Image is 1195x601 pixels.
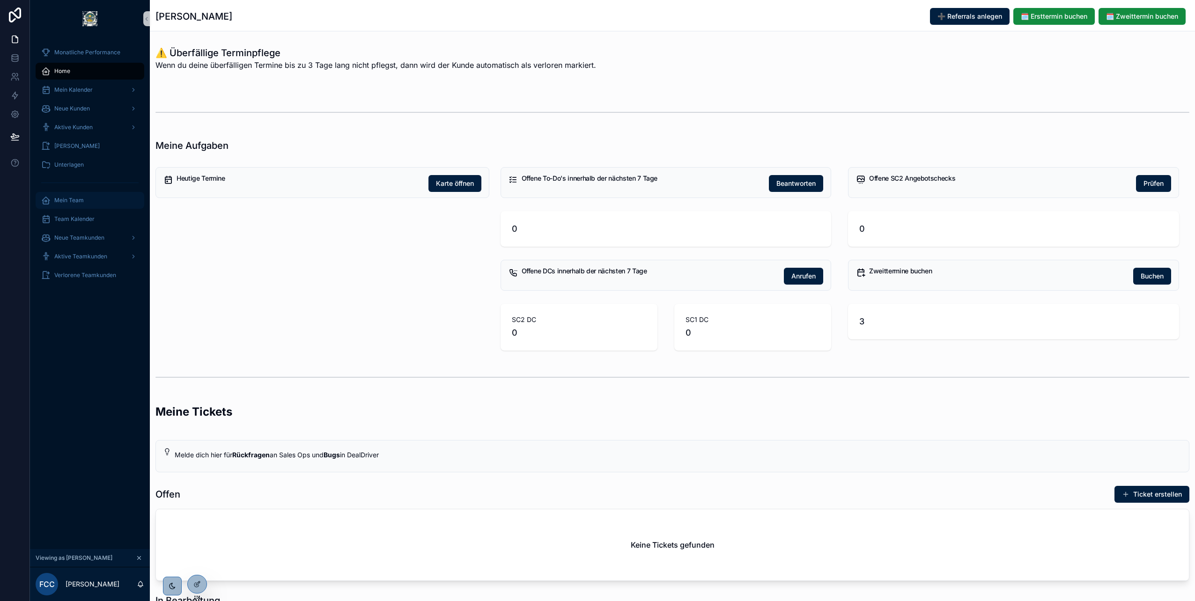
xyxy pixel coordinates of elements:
span: Mein Team [54,197,84,204]
a: Home [36,63,144,80]
span: 3 [859,315,1168,328]
a: Verlorene Teamkunden [36,267,144,284]
span: Beantworten [776,179,816,188]
h5: Offene To-Do's innerhalb der nächsten 7 Tage [522,175,762,182]
div: scrollable content [30,37,150,296]
span: [PERSON_NAME] [54,142,100,150]
h1: ⚠️ Überfällige Terminpflege [155,46,596,59]
span: Monatliche Performance [54,49,120,56]
span: Anrufen [791,271,816,281]
h2: Keine Tickets gefunden [631,539,715,550]
button: Buchen [1133,268,1171,285]
span: Buchen [1141,271,1164,281]
span: 0 [686,326,820,339]
img: App logo [82,11,97,26]
span: Prüfen [1143,179,1164,188]
h1: Offen [155,488,180,501]
a: Mein Kalender [36,81,144,98]
p: Melde dich hier für an Sales Ops und in DealDriver [175,450,1181,461]
span: 0 [512,326,646,339]
div: Melde dich hier für **Rückfragen** an Sales Ops und **Bugs** in DealDriver [175,450,1181,461]
span: ➕ Referrals anlegen [937,12,1002,21]
span: Karte öffnen [436,179,474,188]
span: Home [54,67,70,75]
a: Mein Team [36,192,144,209]
button: 🗓️ Ersttermin buchen [1013,8,1095,25]
span: Unterlagen [54,161,84,169]
button: 🗓️ Zweittermin buchen [1099,8,1186,25]
h5: Heutige Termine [177,175,421,182]
a: Unterlagen [36,156,144,173]
span: FCC [39,579,55,590]
button: Anrufen [784,268,823,285]
button: Ticket erstellen [1114,486,1189,503]
a: Team Kalender [36,211,144,227]
strong: Bugs [324,451,340,459]
a: [PERSON_NAME] [36,138,144,154]
span: Mein Kalender [54,86,93,94]
a: Aktive Teamkunden [36,248,144,265]
span: SC2 DC [512,315,646,324]
h5: Zweittermine buchen [869,268,1126,274]
p: [PERSON_NAME] [66,579,119,589]
h2: Meine Tickets [155,404,232,419]
span: Aktive Kunden [54,124,93,131]
span: Neue Teamkunden [54,234,104,242]
h5: Offene DCs innerhalb der nächsten 7 Tage [522,268,777,274]
span: 0 [859,222,1168,235]
h5: Offene SC2 Angebotschecks [869,175,1129,182]
h1: Meine Aufgaben [155,139,229,152]
button: Prüfen [1136,175,1171,192]
button: Karte öffnen [428,175,481,192]
span: 🗓️ Ersttermin buchen [1021,12,1087,21]
span: SC1 DC [686,315,820,324]
span: Verlorene Teamkunden [54,271,116,279]
strong: Rückfragen [232,451,270,459]
a: Aktive Kunden [36,119,144,136]
h1: [PERSON_NAME] [155,10,232,23]
span: 0 [512,222,820,235]
a: Monatliche Performance [36,44,144,61]
span: Aktive Teamkunden [54,253,107,260]
span: Wenn du deine überfälligen Termine bis zu 3 Tage lang nicht pflegst, dann wird der Kunde automati... [155,59,596,71]
span: 🗓️ Zweittermin buchen [1106,12,1178,21]
span: Neue Kunden [54,105,90,112]
button: Beantworten [769,175,823,192]
span: Viewing as [PERSON_NAME] [36,554,112,562]
a: Neue Kunden [36,100,144,117]
button: ➕ Referrals anlegen [930,8,1010,25]
a: Neue Teamkunden [36,229,144,246]
span: Team Kalender [54,215,95,223]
